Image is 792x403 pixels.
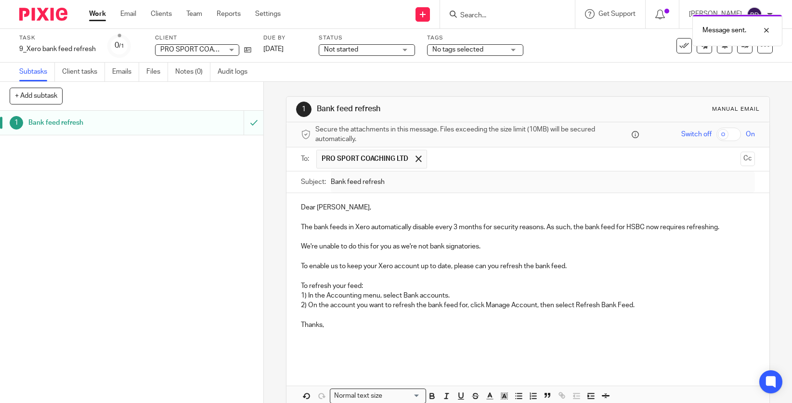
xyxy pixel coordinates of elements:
[19,44,96,54] div: 9_Xero bank feed refresh
[19,34,96,42] label: Task
[301,154,312,164] label: To:
[432,46,483,53] span: No tags selected
[112,63,139,81] a: Emails
[146,63,168,81] a: Files
[120,9,136,19] a: Email
[175,63,210,81] a: Notes (0)
[155,34,251,42] label: Client
[10,116,23,130] div: 1
[62,63,105,81] a: Client tasks
[301,300,755,310] p: 2) On the account you want to refresh the bank feed for, click Manage Account, then select Refres...
[186,9,202,19] a: Team
[217,9,241,19] a: Reports
[332,391,385,401] span: Normal text size
[218,63,255,81] a: Audit logs
[315,125,629,144] span: Secure the attachments in this message. Files exceeding the size limit (10MB) will be secured aut...
[301,291,755,300] p: 1) In the Accounting menu, select Bank accounts.
[10,88,63,104] button: + Add subtask
[119,43,124,49] small: /1
[89,9,106,19] a: Work
[746,130,755,139] span: On
[681,130,712,139] span: Switch off
[301,203,755,212] p: Dear [PERSON_NAME],
[301,177,326,187] label: Subject:
[322,154,408,164] span: PRO SPORT COACHING LTD
[702,26,746,35] p: Message sent.
[296,102,312,117] div: 1
[255,9,281,19] a: Settings
[301,281,755,291] p: To refresh your feed:
[712,105,760,113] div: Manual email
[324,46,358,53] span: Not started
[301,242,755,251] p: We're unable to do this for you as we're not bank signatories.
[301,320,755,330] p: Thanks,
[263,34,307,42] label: Due by
[28,116,166,130] h1: Bank feed refresh
[160,46,248,53] span: PRO SPORT COACHING LTD
[301,261,755,271] p: To enable us to keep your Xero account up to date, please can you refresh the bank feed.
[263,46,284,52] span: [DATE]
[319,34,415,42] label: Status
[19,63,55,81] a: Subtasks
[386,391,420,401] input: Search for option
[115,40,124,51] div: 0
[151,9,172,19] a: Clients
[19,8,67,21] img: Pixie
[740,152,755,166] button: Cc
[747,7,762,22] img: svg%3E
[317,104,549,114] h1: Bank feed refresh
[301,222,755,232] p: The bank feeds in Xero automatically disable every 3 months for security reasons. As such, the ba...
